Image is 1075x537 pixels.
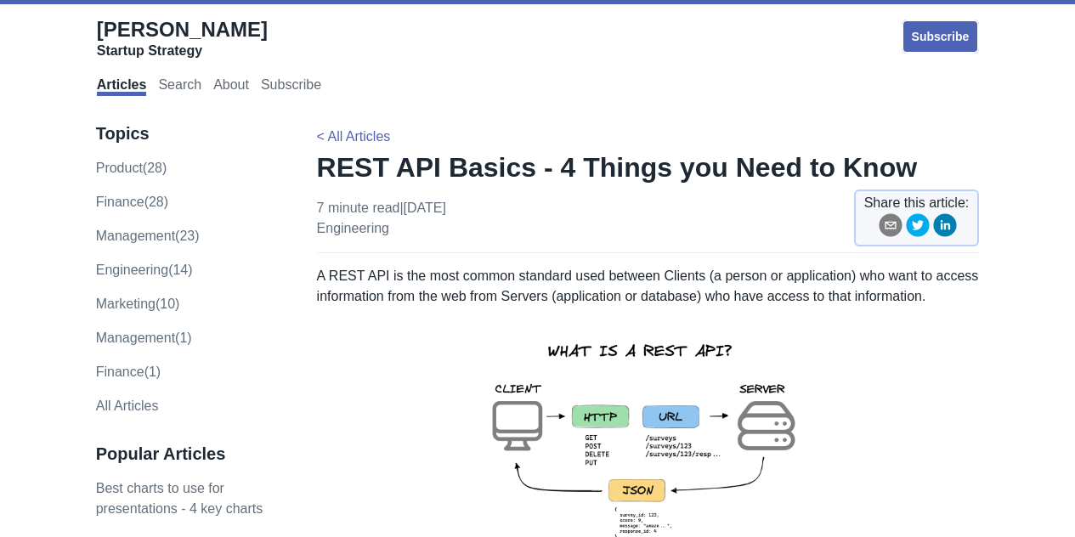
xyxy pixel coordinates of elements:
[97,42,268,59] div: Startup Strategy
[906,213,930,243] button: twitter
[317,129,391,144] a: < All Articles
[96,229,200,243] a: management(23)
[158,77,201,96] a: Search
[864,193,970,213] span: Share this article:
[902,20,980,54] a: Subscribe
[96,399,159,413] a: All Articles
[317,150,980,184] h1: REST API Basics - 4 Things you Need to Know
[96,365,161,379] a: Finance(1)
[933,213,957,243] button: linkedin
[97,18,268,41] span: [PERSON_NAME]
[879,213,902,243] button: email
[96,444,281,465] h3: Popular Articles
[317,221,389,235] a: engineering
[96,123,281,144] h3: Topics
[317,198,446,239] p: 7 minute read | [DATE]
[97,17,268,59] a: [PERSON_NAME]Startup Strategy
[96,297,180,311] a: marketing(10)
[96,331,192,345] a: Management(1)
[317,266,980,307] p: A REST API is the most common standard used between Clients (a person or application) who want to...
[96,263,193,277] a: engineering(14)
[96,481,263,516] a: Best charts to use for presentations - 4 key charts
[213,77,249,96] a: About
[97,77,147,96] a: Articles
[96,161,167,175] a: product(28)
[96,195,168,209] a: finance(28)
[261,77,321,96] a: Subscribe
